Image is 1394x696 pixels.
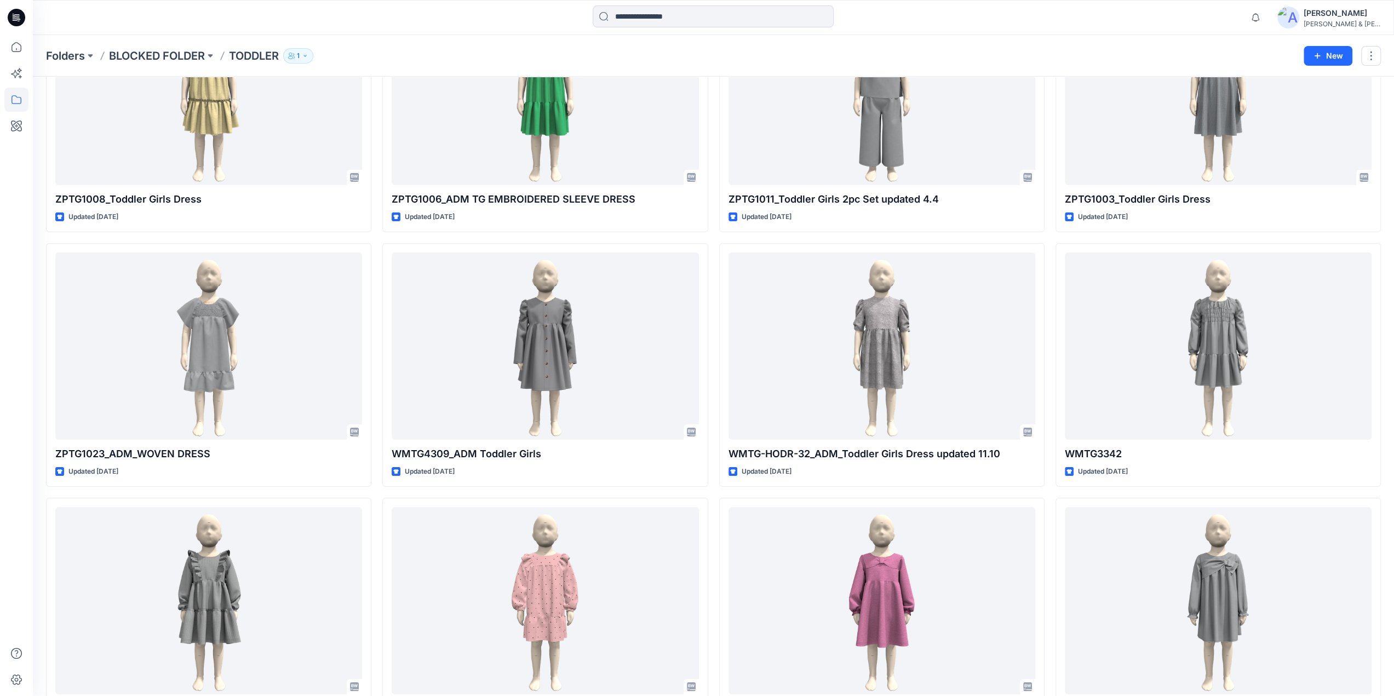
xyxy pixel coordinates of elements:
[1304,46,1352,66] button: New
[297,50,300,62] p: 1
[1078,211,1128,223] p: Updated [DATE]
[742,211,791,223] p: Updated [DATE]
[55,192,362,207] p: ZPTG1008_Toddler Girls Dress
[109,48,205,64] a: BLOCKED FOLDER
[55,507,362,695] a: WMTG4318_ADM Toddler Girls
[55,446,362,462] p: ZPTG1023_ADM_WOVEN DRESS
[55,252,362,440] a: ZPTG1023_ADM_WOVEN DRESS
[742,466,791,478] p: Updated [DATE]
[1304,7,1380,20] div: [PERSON_NAME]
[46,48,85,64] a: Folders
[392,252,698,440] a: WMTG4309_ADM Toddler Girls
[392,446,698,462] p: WMTG4309_ADM Toddler Girls
[728,507,1035,695] a: WMTG4308_ADM colorway 11.21
[1065,252,1372,440] a: WMTG3342
[1065,507,1372,695] a: WMTG4321
[728,252,1035,440] a: WMTG-HODR-32_ADM_Toddler Girls Dress updated 11.10
[405,211,455,223] p: Updated [DATE]
[1304,20,1380,28] div: [PERSON_NAME] & [PERSON_NAME]
[229,48,279,64] p: TODDLER
[68,211,118,223] p: Updated [DATE]
[1065,446,1372,462] p: WMTG3342
[392,507,698,695] a: 142464.WMTG4342_ sweep 24 update 11.30
[1277,7,1299,28] img: avatar
[1078,466,1128,478] p: Updated [DATE]
[405,466,455,478] p: Updated [DATE]
[728,446,1035,462] p: WMTG-HODR-32_ADM_Toddler Girls Dress updated 11.10
[1065,192,1372,207] p: ZPTG1003_Toddler Girls Dress
[392,192,698,207] p: ZPTG1006_ADM TG EMBROIDERED SLEEVE DRESS
[283,48,313,64] button: 1
[728,192,1035,207] p: ZPTG1011_Toddler Girls 2pc Set updated 4.4
[68,466,118,478] p: Updated [DATE]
